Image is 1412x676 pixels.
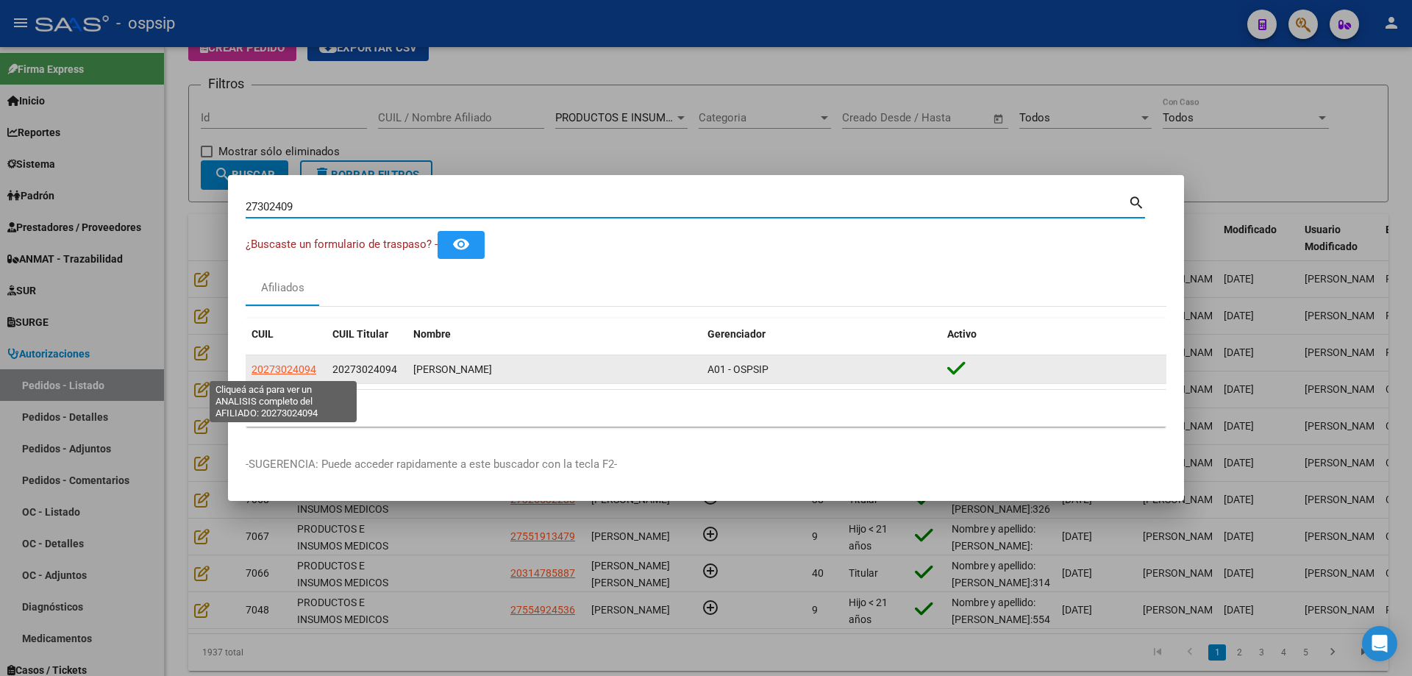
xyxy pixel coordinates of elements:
mat-icon: search [1128,193,1145,210]
span: Gerenciador [707,328,766,340]
div: Open Intercom Messenger [1362,626,1397,661]
span: CUIL [252,328,274,340]
datatable-header-cell: Nombre [407,319,702,350]
datatable-header-cell: CUIL [246,319,327,350]
span: Activo [947,328,977,340]
p: -SUGERENCIA: Puede acceder rapidamente a este buscador con la tecla F2- [246,456,1166,473]
span: CUIL Titular [332,328,388,340]
span: 20273024094 [252,363,316,375]
datatable-header-cell: Gerenciador [702,319,941,350]
div: [PERSON_NAME] [413,361,696,378]
span: A01 - OSPSIP [707,363,769,375]
mat-icon: remove_red_eye [452,235,470,253]
div: Afiliados [261,280,304,296]
datatable-header-cell: Activo [941,319,1166,350]
span: ¿Buscaste un formulario de traspaso? - [246,238,438,251]
datatable-header-cell: CUIL Titular [327,319,407,350]
span: 20273024094 [332,363,397,375]
span: Nombre [413,328,451,340]
div: 1 total [246,390,1166,427]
